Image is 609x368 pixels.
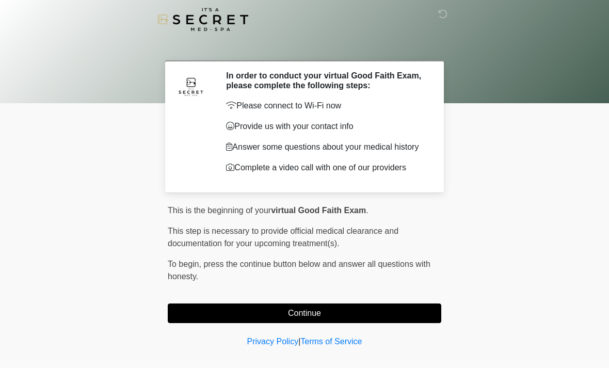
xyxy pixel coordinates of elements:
button: Continue [168,303,441,323]
p: Provide us with your contact info [226,120,426,133]
p: Answer some questions about your medical history [226,141,426,153]
span: press the continue button below and answer all questions with honesty. [168,260,430,281]
a: Privacy Policy [247,337,299,346]
span: This step is necessary to provide official medical clearance and documentation for your upcoming ... [168,227,398,248]
img: Agent Avatar [175,71,206,102]
p: Please connect to Wi-Fi now [226,100,426,112]
h1: ‎ ‎ [160,37,449,56]
p: Complete a video call with one of our providers [226,162,426,174]
span: This is the beginning of your [168,206,271,215]
span: . [366,206,368,215]
strong: virtual Good Faith Exam [271,206,366,215]
span: To begin, [168,260,203,268]
img: It's A Secret Med Spa Logo [157,8,248,31]
a: Terms of Service [300,337,362,346]
h2: In order to conduct your virtual Good Faith Exam, please complete the following steps: [226,71,426,90]
a: | [298,337,300,346]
